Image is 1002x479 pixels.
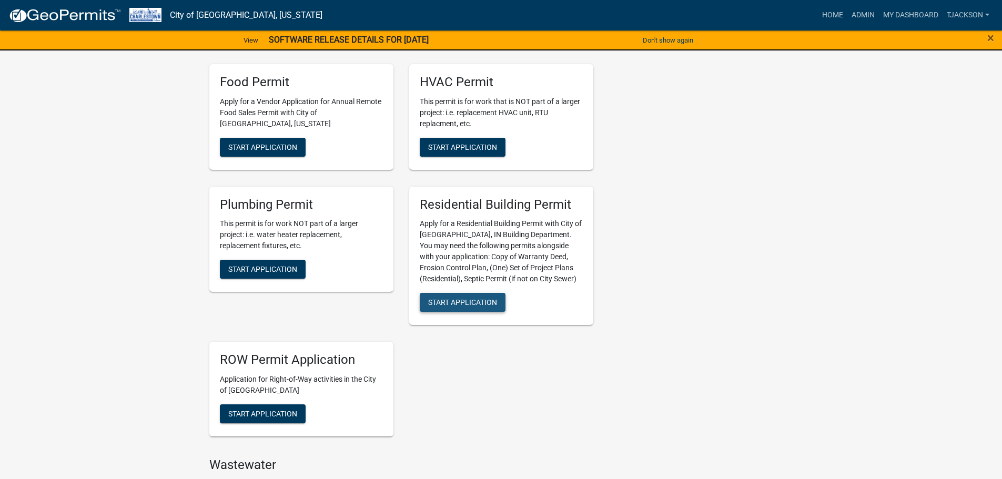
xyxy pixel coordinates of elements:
[220,75,383,90] h5: Food Permit
[220,96,383,129] p: Apply for a Vendor Application for Annual Remote Food Sales Permit with City of [GEOGRAPHIC_DATA]...
[239,32,262,49] a: View
[420,293,505,312] button: Start Application
[220,218,383,251] p: This permit is for work NOT part of a larger project: i.e. water heater replacement, replacement ...
[220,197,383,212] h5: Plumbing Permit
[170,6,322,24] a: City of [GEOGRAPHIC_DATA], [US_STATE]
[879,5,943,25] a: My Dashboard
[987,32,994,44] button: Close
[420,218,583,284] p: Apply for a Residential Building Permit with City of [GEOGRAPHIC_DATA], IN Building Department. Y...
[129,8,161,22] img: City of Charlestown, Indiana
[228,410,297,418] span: Start Application
[220,260,306,279] button: Start Application
[220,404,306,423] button: Start Application
[428,142,497,151] span: Start Application
[220,374,383,396] p: Application for Right-of-Way activities in the City of [GEOGRAPHIC_DATA]
[420,96,583,129] p: This permit is for work that is NOT part of a larger project: i.e. replacement HVAC unit, RTU rep...
[220,138,306,157] button: Start Application
[228,142,297,151] span: Start Application
[420,75,583,90] h5: HVAC Permit
[420,197,583,212] h5: Residential Building Permit
[943,5,994,25] a: TJackson
[818,5,847,25] a: Home
[420,138,505,157] button: Start Application
[269,35,429,45] strong: SOFTWARE RELEASE DETAILS FOR [DATE]
[639,32,697,49] button: Don't show again
[220,352,383,368] h5: ROW Permit Application
[987,30,994,45] span: ×
[228,265,297,273] span: Start Application
[428,298,497,307] span: Start Application
[847,5,879,25] a: Admin
[209,457,593,473] h4: Wastewater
